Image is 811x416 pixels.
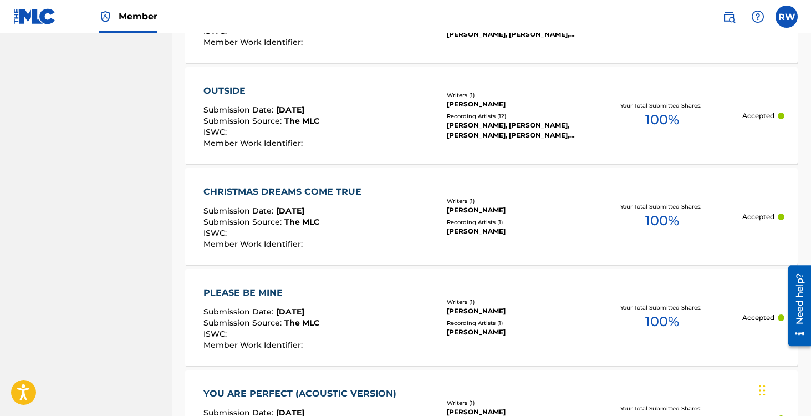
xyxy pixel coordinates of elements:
div: User Menu [776,6,798,28]
span: 100 % [645,312,679,332]
p: Your Total Submitted Shares: [620,202,704,211]
div: Help [747,6,769,28]
div: [PERSON_NAME], [PERSON_NAME], [PERSON_NAME], [PERSON_NAME], [PERSON_NAME], [PERSON_NAME], [PERSON... [447,120,582,140]
img: MLC Logo [13,8,56,24]
span: Submission Source : [203,217,284,227]
span: Member [119,10,157,23]
span: ISWC : [203,228,229,238]
div: OUTSIDE [203,84,319,98]
span: ISWC : [203,26,229,36]
iframe: Resource Center [780,261,811,351]
a: OUTSIDESubmission Date:[DATE]Submission Source:The MLCISWC:Member Work Identifier:Writers (1)[PER... [185,67,798,164]
img: search [722,10,736,23]
p: Your Total Submitted Shares: [620,404,704,413]
a: CHRISTMAS DREAMS COME TRUESubmission Date:[DATE]Submission Source:The MLCISWC:Member Work Identif... [185,168,798,265]
span: ISWC : [203,329,229,339]
img: Top Rightsholder [99,10,112,23]
span: The MLC [284,116,319,126]
span: Member Work Identifier : [203,340,305,350]
div: [PERSON_NAME] [447,327,582,337]
span: Member Work Identifier : [203,138,305,148]
p: Accepted [742,313,774,323]
p: Accepted [742,212,774,222]
span: Member Work Identifier : [203,239,305,249]
img: help [751,10,764,23]
div: Recording Artists ( 1 ) [447,218,582,226]
div: Writers ( 1 ) [447,91,582,99]
span: Submission Source : [203,116,284,126]
div: YOU ARE PERFECT (ACOUSTIC VERSION) [203,387,402,400]
p: Accepted [742,111,774,121]
span: [DATE] [276,206,304,216]
p: Your Total Submitted Shares: [620,303,704,312]
iframe: Chat Widget [756,363,811,416]
span: 100 % [645,211,679,231]
div: CHRISTMAS DREAMS COME TRUE [203,185,367,199]
span: Member Work Identifier : [203,37,305,47]
span: The MLC [284,318,319,328]
div: Drag [759,374,766,407]
a: PLEASE BE MINESubmission Date:[DATE]Submission Source:The MLCISWC:Member Work Identifier:Writers ... [185,269,798,366]
span: The MLC [284,217,319,227]
span: 100 % [645,110,679,130]
span: ISWC : [203,127,229,137]
span: Submission Date : [203,307,276,317]
span: Submission Date : [203,105,276,115]
div: Recording Artists ( 12 ) [447,112,582,120]
span: [DATE] [276,105,304,115]
div: PLEASE BE MINE [203,286,319,300]
span: Submission Source : [203,318,284,328]
div: [PERSON_NAME] [447,99,582,109]
div: [PERSON_NAME] [447,306,582,316]
span: Submission Date : [203,206,276,216]
div: Recording Artists ( 1 ) [447,319,582,327]
a: Public Search [718,6,740,28]
div: [PERSON_NAME] [447,226,582,236]
div: Writers ( 1 ) [447,197,582,205]
div: [PERSON_NAME] [447,205,582,215]
p: Your Total Submitted Shares: [620,102,704,110]
div: Writers ( 1 ) [447,399,582,407]
span: [DATE] [276,307,304,317]
div: Writers ( 1 ) [447,298,582,306]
